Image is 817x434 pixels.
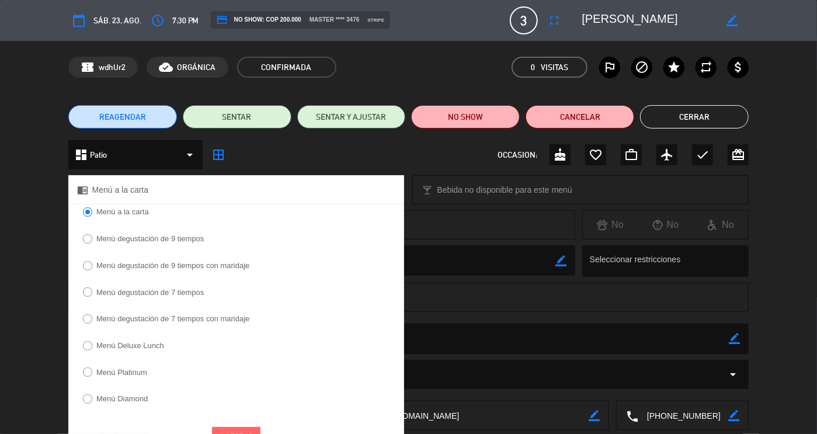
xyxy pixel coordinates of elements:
[77,185,88,196] i: chrome_reader_mode
[96,315,249,322] label: Menú degustación de 7 tiempos con maridaje
[544,10,565,31] button: fullscreen
[526,105,634,129] button: Cancelar
[96,208,149,216] label: Menú a la carta
[498,148,537,162] span: OCCASION:
[177,61,216,74] span: ORGÁNICA
[422,185,433,196] i: local_bar
[437,183,572,197] span: Bebida no disponible para este menú
[90,148,107,162] span: Patio
[172,14,199,27] span: 7:30 PM
[159,60,173,74] i: cloud_done
[541,61,568,74] em: Visitas
[731,60,745,74] i: attach_money
[693,217,749,232] div: No
[147,10,168,31] button: access_time
[699,60,713,74] i: repeat
[696,148,710,162] i: check
[547,13,561,27] i: fullscreen
[74,148,88,162] i: dashboard
[68,105,177,129] button: REAGENDAR
[531,61,535,74] span: 0
[99,111,146,123] span: REAGENDAR
[217,14,228,26] i: credit_card
[583,217,638,232] div: No
[367,16,384,24] span: stripe
[731,148,745,162] i: card_giftcard
[660,148,674,162] i: airplanemode_active
[603,60,617,74] i: outlined_flag
[297,105,406,129] button: SENTAR Y AJUSTAR
[93,14,141,27] span: sáb. 23, ago.
[183,105,291,129] button: SENTAR
[729,333,740,344] i: border_color
[411,105,520,129] button: NO SHOW
[96,289,204,296] label: Menú degustación de 7 tiempos
[183,148,197,162] i: arrow_drop_down
[625,409,638,422] i: local_phone
[553,148,567,162] i: cake
[96,235,204,242] label: Menú degustación de 9 tiempos
[638,217,693,232] div: No
[92,183,149,197] span: Menú a la carta
[726,367,740,381] i: arrow_drop_down
[589,148,603,162] i: favorite_border
[237,57,336,78] span: CONFIRMADA
[624,148,638,162] i: work_outline
[96,342,164,349] label: Menú Deluxe Lunch
[151,13,165,27] i: access_time
[217,14,301,26] span: NO SHOW: COP 200.000
[726,15,738,26] i: border_color
[640,105,749,129] button: Cerrar
[99,61,126,74] span: wdhUr2
[81,60,95,74] span: confirmation_number
[96,395,148,402] label: Menú Diamond
[510,6,538,34] span: 3
[589,410,600,421] i: border_color
[72,13,86,27] i: calendar_today
[212,148,226,162] i: border_all
[635,60,649,74] i: block
[96,369,147,376] label: Menú Platinum
[667,60,681,74] i: star
[96,262,249,269] label: Menú degustación de 9 tiempos con maridaje
[728,410,739,421] i: border_color
[555,255,566,266] i: border_color
[68,10,89,31] button: calendar_today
